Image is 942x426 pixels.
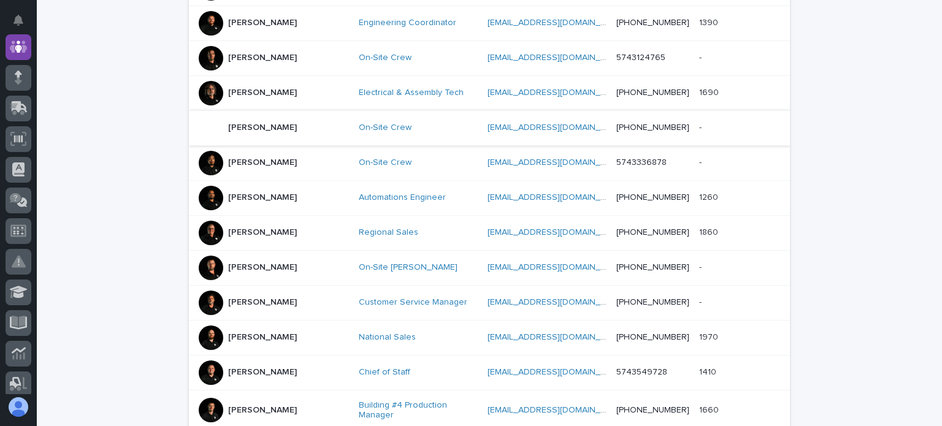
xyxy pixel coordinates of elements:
[699,403,721,416] p: 1660
[699,15,721,28] p: 1390
[189,180,790,215] tr: [PERSON_NAME]Automations Engineer [EMAIL_ADDRESS][DOMAIN_NAME] [PHONE_NUMBER]12601260
[359,192,446,203] a: Automations Engineer
[488,88,626,97] a: [EMAIL_ADDRESS][DOMAIN_NAME]
[699,50,704,63] p: -
[189,145,790,180] tr: [PERSON_NAME]On-Site Crew [EMAIL_ADDRESS][DOMAIN_NAME] 5743336878--
[616,228,689,237] a: [PHONE_NUMBER]
[488,53,626,62] a: [EMAIL_ADDRESS][DOMAIN_NAME]
[359,367,410,378] a: Chief of Staff
[488,263,626,272] a: [EMAIL_ADDRESS][DOMAIN_NAME]
[616,123,689,132] a: [PHONE_NUMBER]
[488,158,626,167] a: [EMAIL_ADDRESS][DOMAIN_NAME]
[699,330,721,343] p: 1970
[189,110,790,145] tr: [PERSON_NAME]On-Site Crew [EMAIL_ADDRESS][DOMAIN_NAME] [PHONE_NUMBER]--
[616,263,689,272] a: [PHONE_NUMBER]
[616,298,689,306] a: [PHONE_NUMBER]
[6,394,31,420] button: users-avatar
[616,88,689,97] a: [PHONE_NUMBER]
[6,7,31,33] button: Notifications
[488,228,626,237] a: [EMAIL_ADDRESS][DOMAIN_NAME]
[616,368,667,376] a: 5743549728
[228,18,297,28] p: [PERSON_NAME]
[228,332,297,343] p: [PERSON_NAME]
[189,40,790,75] tr: [PERSON_NAME]On-Site Crew [EMAIL_ADDRESS][DOMAIN_NAME] 5743124765--
[359,53,412,63] a: On-Site Crew
[616,193,689,202] a: [PHONE_NUMBER]
[616,333,689,341] a: [PHONE_NUMBER]
[189,6,790,40] tr: [PERSON_NAME]Engineering Coordinator [EMAIL_ADDRESS][DOMAIN_NAME] [PHONE_NUMBER]13901390
[699,225,721,238] p: 1860
[228,192,297,203] p: [PERSON_NAME]
[359,400,478,421] a: Building #4 Production Manager
[488,333,626,341] a: [EMAIL_ADDRESS][DOMAIN_NAME]
[699,365,719,378] p: 1410
[616,406,689,414] a: [PHONE_NUMBER]
[359,158,412,168] a: On-Site Crew
[359,18,456,28] a: Engineering Coordinator
[616,158,667,167] a: 5743336878
[15,15,31,34] div: Notifications
[359,262,458,273] a: On-Site [PERSON_NAME]
[228,367,297,378] p: [PERSON_NAME]
[228,262,297,273] p: [PERSON_NAME]
[616,18,689,27] a: [PHONE_NUMBER]
[359,297,467,308] a: Customer Service Manager
[189,250,790,285] tr: [PERSON_NAME]On-Site [PERSON_NAME] [EMAIL_ADDRESS][DOMAIN_NAME] [PHONE_NUMBER]--
[228,88,297,98] p: [PERSON_NAME]
[189,215,790,250] tr: [PERSON_NAME]Regional Sales [EMAIL_ADDRESS][DOMAIN_NAME] [PHONE_NUMBER]18601860
[359,332,416,343] a: National Sales
[228,227,297,238] p: [PERSON_NAME]
[488,123,626,132] a: [EMAIL_ADDRESS][DOMAIN_NAME]
[616,53,665,62] a: 5743124765
[228,405,297,416] p: [PERSON_NAME]
[189,355,790,390] tr: [PERSON_NAME]Chief of Staff [EMAIL_ADDRESS][DOMAIN_NAME] 574354972814101410
[228,297,297,308] p: [PERSON_NAME]
[699,85,721,98] p: 1690
[488,18,626,27] a: [EMAIL_ADDRESS][DOMAIN_NAME]
[189,75,790,110] tr: [PERSON_NAME]Electrical & Assembly Tech [EMAIL_ADDRESS][DOMAIN_NAME] [PHONE_NUMBER]16901690
[359,123,412,133] a: On-Site Crew
[699,260,704,273] p: -
[488,193,626,202] a: [EMAIL_ADDRESS][DOMAIN_NAME]
[488,368,626,376] a: [EMAIL_ADDRESS][DOMAIN_NAME]
[699,120,704,133] p: -
[189,320,790,355] tr: [PERSON_NAME]National Sales [EMAIL_ADDRESS][DOMAIN_NAME] [PHONE_NUMBER]19701970
[359,88,464,98] a: Electrical & Assembly Tech
[228,123,297,133] p: [PERSON_NAME]
[699,155,704,168] p: -
[189,285,790,320] tr: [PERSON_NAME]Customer Service Manager [EMAIL_ADDRESS][DOMAIN_NAME] [PHONE_NUMBER]--
[359,227,418,238] a: Regional Sales
[488,298,626,306] a: [EMAIL_ADDRESS][DOMAIN_NAME]
[699,295,704,308] p: -
[488,406,626,414] a: [EMAIL_ADDRESS][DOMAIN_NAME]
[228,158,297,168] p: [PERSON_NAME]
[699,190,721,203] p: 1260
[228,53,297,63] p: [PERSON_NAME]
